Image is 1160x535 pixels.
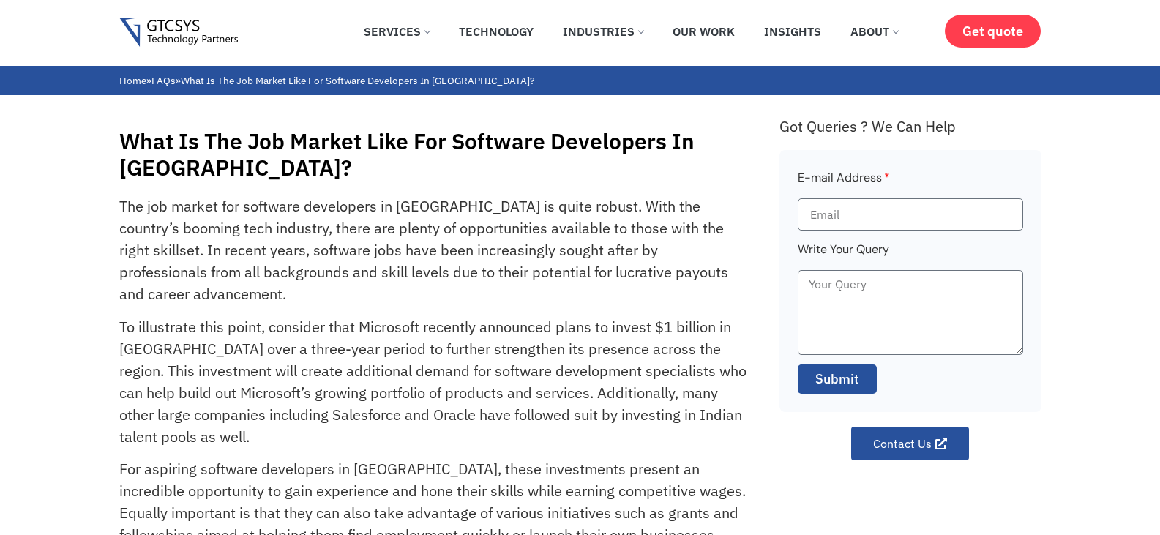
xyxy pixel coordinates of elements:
a: Get quote [945,15,1041,48]
a: About [839,15,909,48]
span: What Is The Job Market Like For Software Developers In [GEOGRAPHIC_DATA]? [181,74,534,87]
span: Get quote [962,23,1023,39]
a: Contact Us [851,427,969,460]
span: Submit [815,370,859,389]
a: Home [119,74,146,87]
a: Services [353,15,441,48]
button: Submit [798,364,877,394]
a: FAQs [151,74,176,87]
p: The job market for software developers in [GEOGRAPHIC_DATA] is quite robust. With the country’s b... [119,195,746,305]
a: Our Work [662,15,746,48]
a: Insights [753,15,832,48]
a: Industries [552,15,654,48]
a: Technology [448,15,545,48]
p: To illustrate this point, consider that Microsoft recently announced plans to invest $1 billion i... [119,316,746,448]
h1: What Is The Job Market Like For Software Developers In [GEOGRAPHIC_DATA]? [119,128,765,181]
label: E-mail Address [798,168,890,198]
span: » » [119,74,534,87]
input: Email [798,198,1023,231]
img: Gtcsys logo [119,18,239,48]
iframe: chat widget [1069,444,1160,513]
form: Faq Form [798,168,1023,403]
label: Write Your Query [798,240,889,270]
span: Contact Us [873,438,932,449]
div: Got Queries ? We Can Help [779,117,1041,135]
